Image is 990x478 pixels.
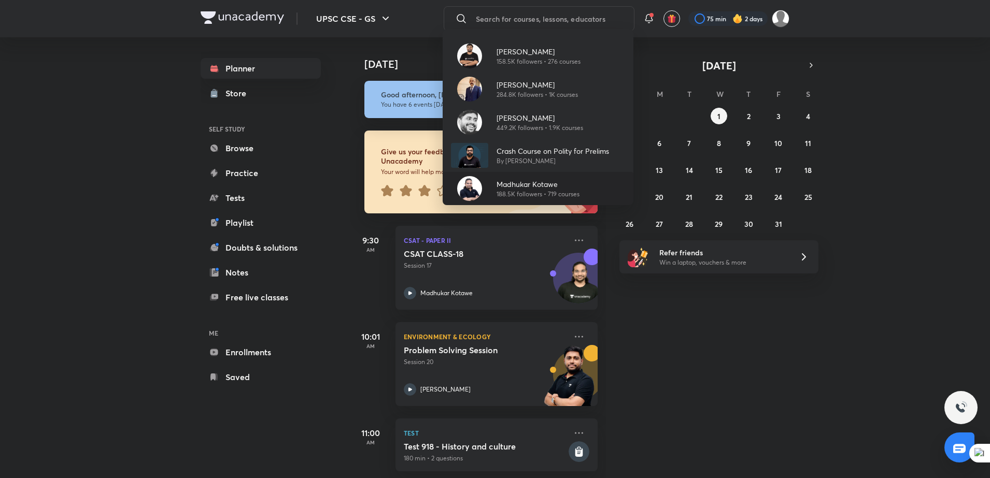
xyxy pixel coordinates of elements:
img: ttu [955,401,967,414]
p: 158.5K followers • 276 courses [497,57,581,66]
p: Crash Course on Polity for Prelims [497,146,609,156]
a: AvatarCrash Course on Polity for PrelimsBy [PERSON_NAME] [443,139,633,172]
img: Avatar [457,176,482,201]
img: Avatar [457,110,482,135]
a: AvatarMadhukar Kotawe188.5K followers • 719 courses [443,172,633,205]
a: Avatar[PERSON_NAME]284.8K followers • 1K courses [443,73,633,106]
p: 188.5K followers • 719 courses [497,190,579,199]
img: Avatar [457,44,482,68]
p: 284.8K followers • 1K courses [497,90,578,99]
img: Avatar [457,77,482,102]
a: Avatar[PERSON_NAME]158.5K followers • 276 courses [443,39,633,73]
p: 449.2K followers • 1.9K courses [497,123,583,133]
a: Avatar[PERSON_NAME]449.2K followers • 1.9K courses [443,106,633,139]
p: [PERSON_NAME] [497,46,581,57]
p: [PERSON_NAME] [497,79,578,90]
p: Madhukar Kotawe [497,179,579,190]
p: [PERSON_NAME] [497,112,583,123]
img: Avatar [451,143,488,168]
p: By [PERSON_NAME] [497,156,609,166]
